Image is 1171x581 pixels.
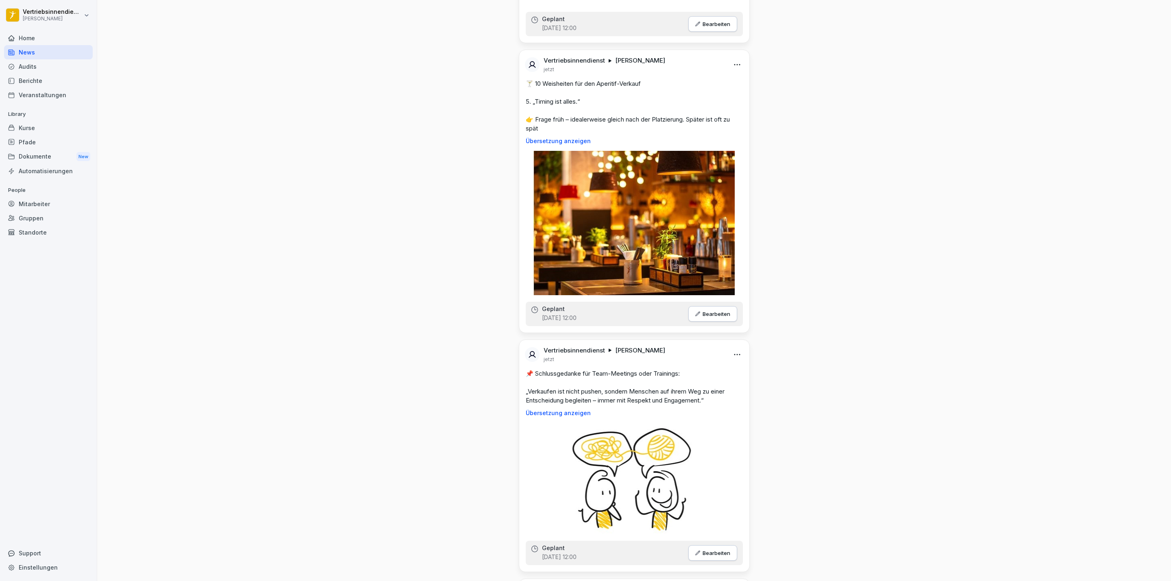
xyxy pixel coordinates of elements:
a: DokumenteNew [4,149,93,164]
a: Pfade [4,135,93,149]
a: Kurse [4,121,93,135]
p: [DATE] 12:00 [542,553,577,561]
button: Bearbeiten [688,545,737,561]
p: Geplant [542,545,565,551]
button: Bearbeiten [688,16,737,32]
p: Übersetzung anzeigen [526,410,743,416]
p: Bearbeiten [703,311,730,317]
a: Einstellungen [4,560,93,574]
p: Übersetzung anzeigen [526,138,743,144]
p: Vertriebsinnendienst [544,57,605,65]
a: News [4,45,93,59]
p: [DATE] 12:00 [542,314,577,322]
img: c7s9wci2otltl9f9au82gomi.png [555,423,713,534]
a: Veranstaltungen [4,88,93,102]
div: Support [4,546,93,560]
p: [DATE] 12:00 [542,24,577,32]
p: jetzt [544,356,554,363]
p: Geplant [542,306,565,312]
p: [PERSON_NAME] [615,346,665,355]
a: Automatisierungen [4,164,93,178]
p: Bearbeiten [703,21,730,27]
p: 📌 Schlussgedanke für Team-Meetings oder Trainings: „Verkaufen ist nicht pushen, sondern Menschen ... [526,369,743,405]
p: Geplant [542,16,565,22]
p: Vertriebsinnendienst [23,9,82,15]
p: jetzt [544,66,554,73]
button: Bearbeiten [688,306,737,322]
a: Audits [4,59,93,74]
a: Berichte [4,74,93,88]
p: 🍸 10 Weisheiten für den Aperitif-Verkauf 5. „Timing ist alles.“ 👉 Frage früh – idealerweise gleic... [526,79,743,133]
p: [PERSON_NAME] [23,16,82,22]
a: Standorte [4,225,93,239]
p: Vertriebsinnendienst [544,346,605,355]
p: Library [4,108,93,121]
a: Gruppen [4,211,93,225]
div: Dokumente [4,149,93,164]
p: People [4,184,93,197]
img: izquru6aapdhkt7n9lx1h17j.png [533,151,735,295]
a: Home [4,31,93,45]
p: Bearbeiten [703,550,730,556]
p: [PERSON_NAME] [615,57,665,65]
a: Mitarbeiter [4,197,93,211]
div: New [76,152,90,161]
